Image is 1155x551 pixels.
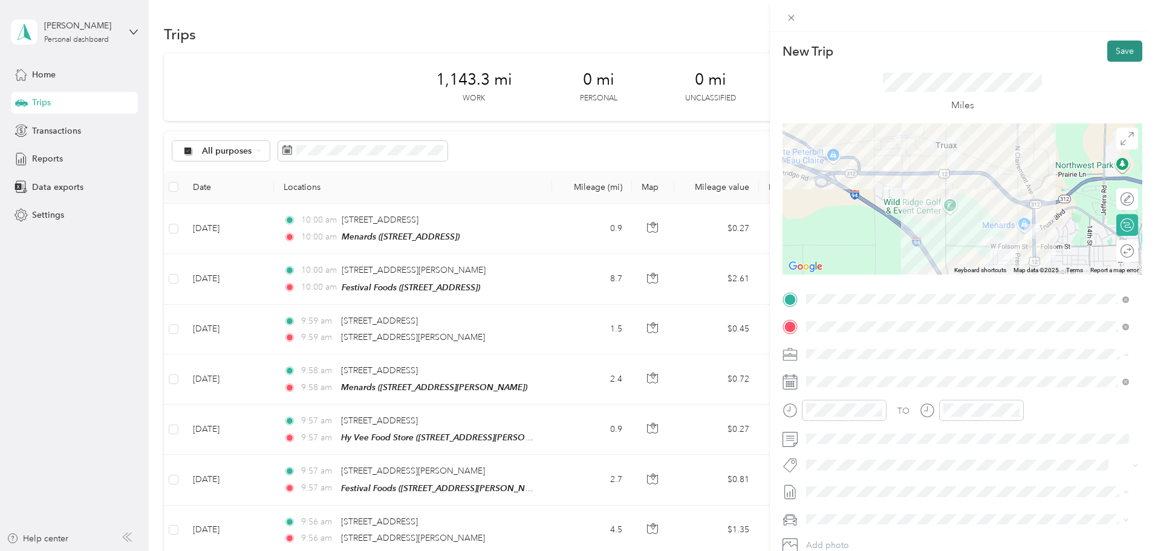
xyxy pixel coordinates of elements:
[786,259,825,275] img: Google
[1107,41,1142,62] button: Save
[1087,483,1155,551] iframe: Everlance-gr Chat Button Frame
[1090,267,1139,273] a: Report a map error
[782,43,833,60] p: New Trip
[954,266,1006,275] button: Keyboard shortcuts
[951,98,974,113] p: Miles
[1066,267,1083,273] a: Terms (opens in new tab)
[786,259,825,275] a: Open this area in Google Maps (opens a new window)
[1013,267,1059,273] span: Map data ©2025
[897,405,909,417] div: TO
